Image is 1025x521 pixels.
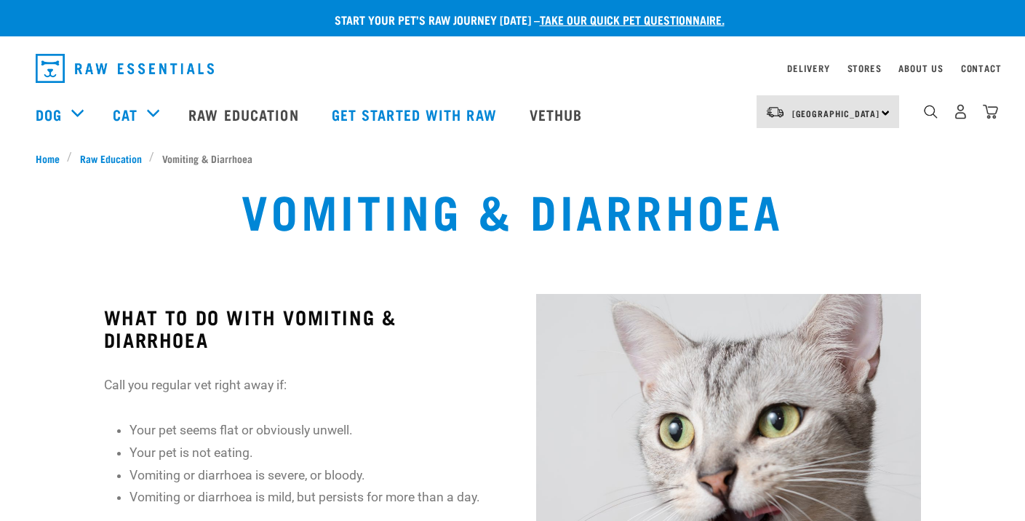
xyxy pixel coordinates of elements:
img: user.png [953,104,968,119]
a: Raw Education [72,151,149,166]
a: Stores [847,65,882,71]
img: home-icon@2x.png [983,104,998,119]
a: Dog [36,103,62,125]
a: About Us [898,65,943,71]
img: home-icon-1@2x.png [924,105,938,119]
a: Delivery [787,65,829,71]
a: take our quick pet questionnaire. [540,16,725,23]
a: Raw Education [174,85,316,143]
span: [GEOGRAPHIC_DATA] [792,111,880,116]
p: Call you regular vet right away if: [104,375,490,394]
span: Home [36,151,60,166]
nav: dropdown navigation [24,48,1002,89]
li: Vomiting or diarrhoea is severe, or bloody. [129,466,490,485]
img: van-moving.png [765,106,785,119]
h1: Vomiting & Diarrhoea [242,183,783,236]
a: Vethub [515,85,601,143]
a: Get started with Raw [317,85,515,143]
li: Your pet is not eating. [129,443,490,462]
h3: WHAT TO DO WITH VOMITING & DIARRHOEA [104,306,490,350]
li: Vomiting or diarrhoea is mild, but persists for more than a day. [129,488,490,506]
a: Cat [113,103,137,125]
a: Home [36,151,68,166]
nav: breadcrumbs [36,151,990,166]
a: Contact [961,65,1002,71]
span: Raw Education [80,151,142,166]
img: Raw Essentials Logo [36,54,214,83]
li: Your pet seems flat or obviously unwell. [129,421,490,440]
